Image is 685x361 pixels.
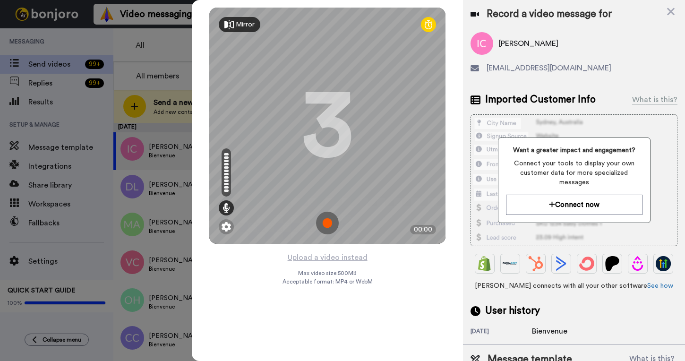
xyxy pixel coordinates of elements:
[528,256,543,271] img: Hubspot
[410,225,436,234] div: 00:00
[630,256,645,271] img: Drip
[605,256,620,271] img: Patreon
[487,62,611,74] span: [EMAIL_ADDRESS][DOMAIN_NAME]
[316,212,339,234] img: ic_record_start.svg
[554,256,569,271] img: ActiveCampaign
[532,326,579,337] div: Bienvenue
[632,94,677,105] div: What is this?
[647,283,673,289] a: See how
[506,195,642,215] button: Connect now
[485,304,540,318] span: User history
[471,281,677,291] span: [PERSON_NAME] connects with all your other software
[485,93,596,107] span: Imported Customer Info
[656,256,671,271] img: GoHighLevel
[503,256,518,271] img: Ontraport
[301,90,353,161] div: 3
[477,256,492,271] img: Shopify
[471,327,532,337] div: [DATE]
[283,278,373,285] span: Acceptable format: MP4 or WebM
[506,159,642,187] span: Connect your tools to display your own customer data for more specialized messages
[298,269,357,277] span: Max video size: 500 MB
[222,222,231,232] img: ic_gear.svg
[506,146,642,155] span: Want a greater impact and engagement?
[579,256,594,271] img: ConvertKit
[285,251,370,264] button: Upload a video instead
